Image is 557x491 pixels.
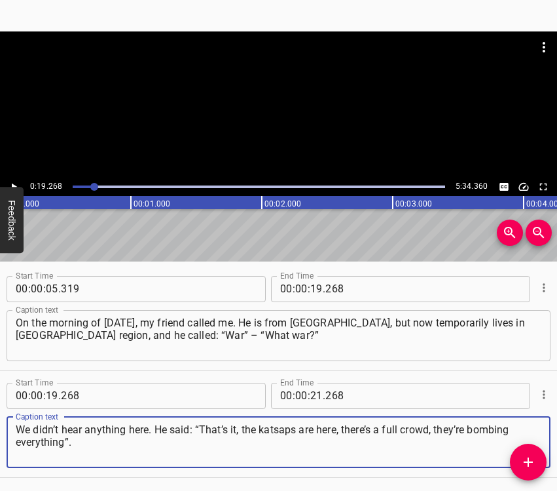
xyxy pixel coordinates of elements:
[535,386,552,403] button: Cue Options
[28,276,31,302] span: :
[526,220,552,246] button: Zoom Out
[325,383,445,409] input: 268
[293,276,295,302] span: :
[43,276,46,302] span: :
[134,199,170,208] text: 00:01.000
[58,383,61,409] span: .
[46,276,58,302] input: 05
[310,383,323,409] input: 21
[497,220,523,246] button: Zoom In
[395,199,432,208] text: 00:03.000
[295,276,308,302] input: 00
[31,276,43,302] input: 00
[515,178,532,195] div: Playback Speed
[295,383,308,409] input: 00
[73,186,445,188] div: Play progress
[28,383,31,409] span: :
[280,276,293,302] input: 00
[535,378,550,412] div: Cue Options
[30,182,62,191] span: 0:19.268
[495,178,512,195] button: Toggle captions
[535,279,552,296] button: Cue Options
[61,383,181,409] input: 268
[46,383,58,409] input: 19
[58,276,61,302] span: .
[308,276,310,302] span: :
[16,423,541,461] textarea: We didn’t hear anything here. He said: “That’s it, the katsaps are here, there’s a full crowd, th...
[510,444,547,481] button: Add Cue
[293,383,295,409] span: :
[43,383,46,409] span: :
[310,276,323,302] input: 19
[16,276,28,302] input: 00
[323,383,325,409] span: .
[535,178,552,195] button: Toggle fullscreen
[16,383,28,409] input: 00
[325,276,445,302] input: 268
[5,178,22,195] button: Play/Pause
[308,383,310,409] span: :
[323,276,325,302] span: .
[456,182,488,191] span: Video Duration
[31,383,43,409] input: 00
[515,178,532,195] button: Change Playback Speed
[535,271,550,305] div: Cue Options
[495,178,512,195] div: Hide/Show Captions
[264,199,301,208] text: 00:02.000
[16,317,541,354] textarea: On the morning of [DATE], my friend called me. He is from [GEOGRAPHIC_DATA], but now temporarily ...
[61,276,181,302] input: 319
[280,383,293,409] input: 00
